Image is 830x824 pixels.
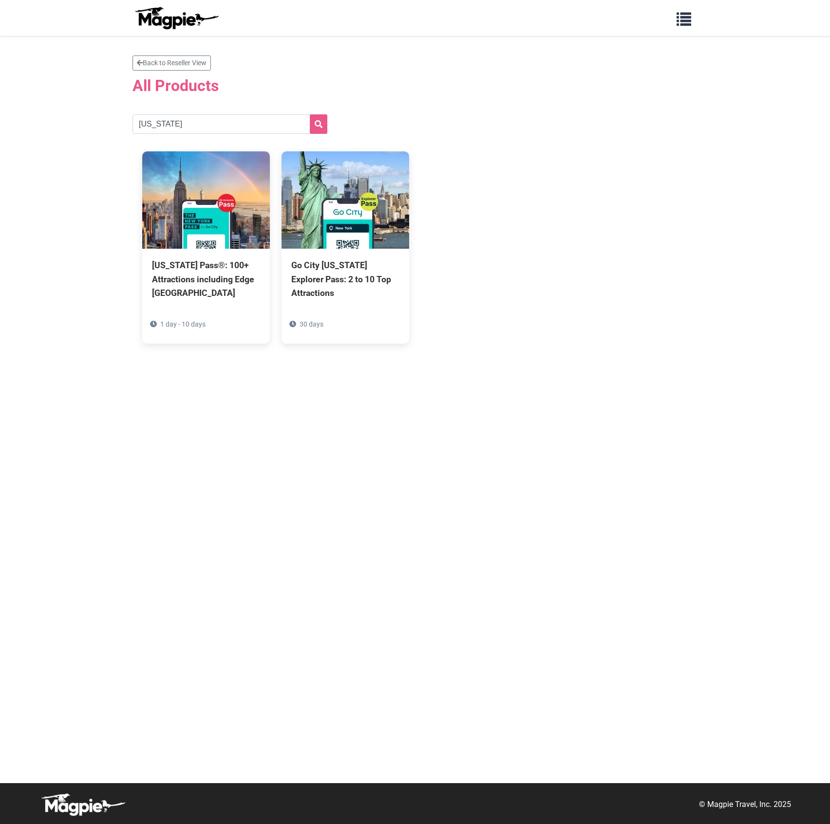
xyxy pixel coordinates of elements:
[132,6,220,30] img: logo-ab69f6fb50320c5b225c76a69d11143b.png
[282,151,409,343] a: Go City [US_STATE] Explorer Pass: 2 to 10 Top Attractions 30 days
[282,151,409,249] img: Go City New York Explorer Pass: 2 to 10 Top Attractions
[132,55,211,71] a: Back to Reseller View
[132,114,327,134] input: Search products...
[160,320,206,328] span: 1 day - 10 days
[142,151,270,249] img: New York Pass®: 100+ Attractions including Edge NYC
[300,320,323,328] span: 30 days
[699,798,791,811] p: © Magpie Travel, Inc. 2025
[142,151,270,343] a: [US_STATE] Pass®: 100+ Attractions including Edge [GEOGRAPHIC_DATA] 1 day - 10 days
[291,258,399,299] div: Go City [US_STATE] Explorer Pass: 2 to 10 Top Attractions
[132,76,698,95] h2: All Products
[152,258,260,299] div: [US_STATE] Pass®: 100+ Attractions including Edge [GEOGRAPHIC_DATA]
[39,793,127,816] img: logo-white-d94fa1abed81b67a048b3d0f0ab5b955.png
